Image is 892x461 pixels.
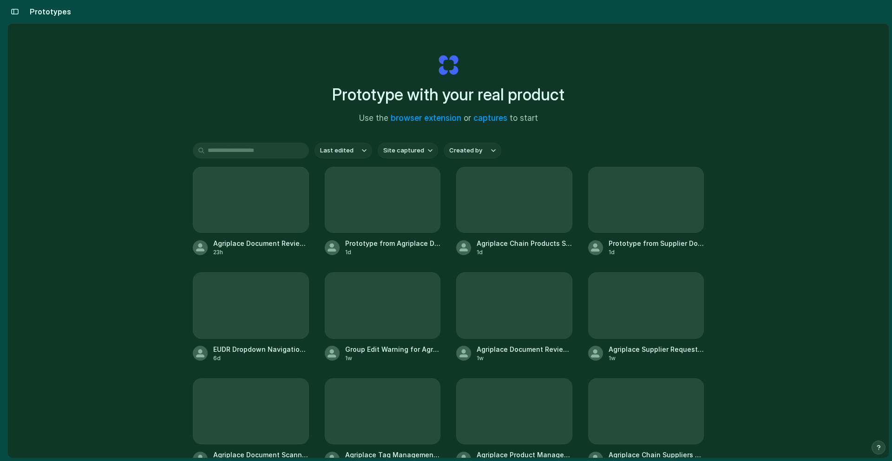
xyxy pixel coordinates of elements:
span: Group Edit Warning for Agriplace Chain [345,344,441,354]
a: captures [473,113,507,123]
a: Agriplace Document Review System1w [456,272,572,362]
span: Agriplace Document Review Dashboard [213,238,309,248]
span: Prototype from Supplier Documents [609,238,704,248]
span: EUDR Dropdown Navigation & Collection Page [213,344,309,354]
span: Agriplace Product Management Flow [477,450,572,460]
span: Agriplace Document Scanner Dashboard [213,450,309,460]
span: Prototype from Agriplace Document Review [345,238,441,248]
div: 1d [345,248,441,257]
div: 1d [477,248,572,257]
button: Last edited [315,143,372,158]
span: Agriplace Chain Products Sync Interface [477,238,572,248]
a: browser extension [391,113,461,123]
button: Created by [444,143,501,158]
a: Agriplace Supplier Request Review1w [588,272,704,362]
div: 1w [345,354,441,362]
div: 1d [609,248,704,257]
span: Agriplace Tag Management Interface [345,450,441,460]
span: Site captured [383,146,424,155]
span: Use the or to start [359,112,538,125]
h1: Prototype with your real product [332,82,564,107]
a: Agriplace Chain Products Sync Interface1d [456,167,572,257]
a: Prototype from Supplier Documents1d [588,167,704,257]
div: 1w [477,354,572,362]
span: Agriplace Chain Suppliers - Organization Search [609,450,704,460]
h2: Prototypes [26,6,71,17]
div: 1w [609,354,704,362]
div: 6d [213,354,309,362]
a: Group Edit Warning for Agriplace Chain1w [325,272,441,362]
button: Site captured [378,143,438,158]
a: Prototype from Agriplace Document Review1d [325,167,441,257]
span: Created by [449,146,482,155]
a: EUDR Dropdown Navigation & Collection Page6d [193,272,309,362]
div: 23h [213,248,309,257]
a: Agriplace Document Review Dashboard23h [193,167,309,257]
span: Agriplace Document Review System [477,344,572,354]
span: Agriplace Supplier Request Review [609,344,704,354]
span: Last edited [320,146,354,155]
